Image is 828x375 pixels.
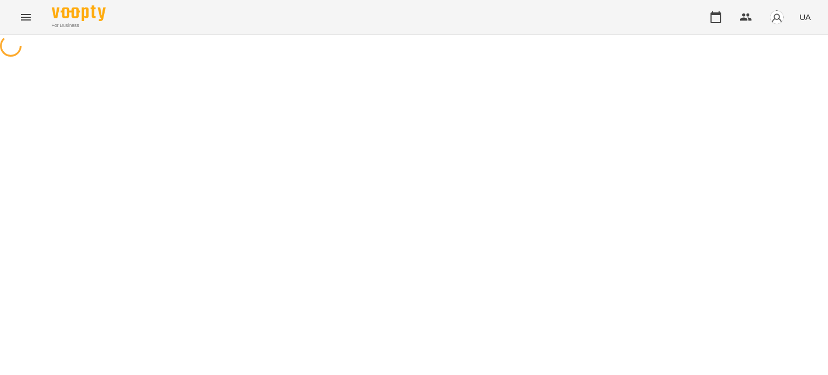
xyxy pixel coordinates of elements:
[769,10,784,25] img: avatar_s.png
[799,11,811,23] span: UA
[13,4,39,30] button: Menu
[52,22,106,29] span: For Business
[52,5,106,21] img: Voopty Logo
[795,7,815,27] button: UA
